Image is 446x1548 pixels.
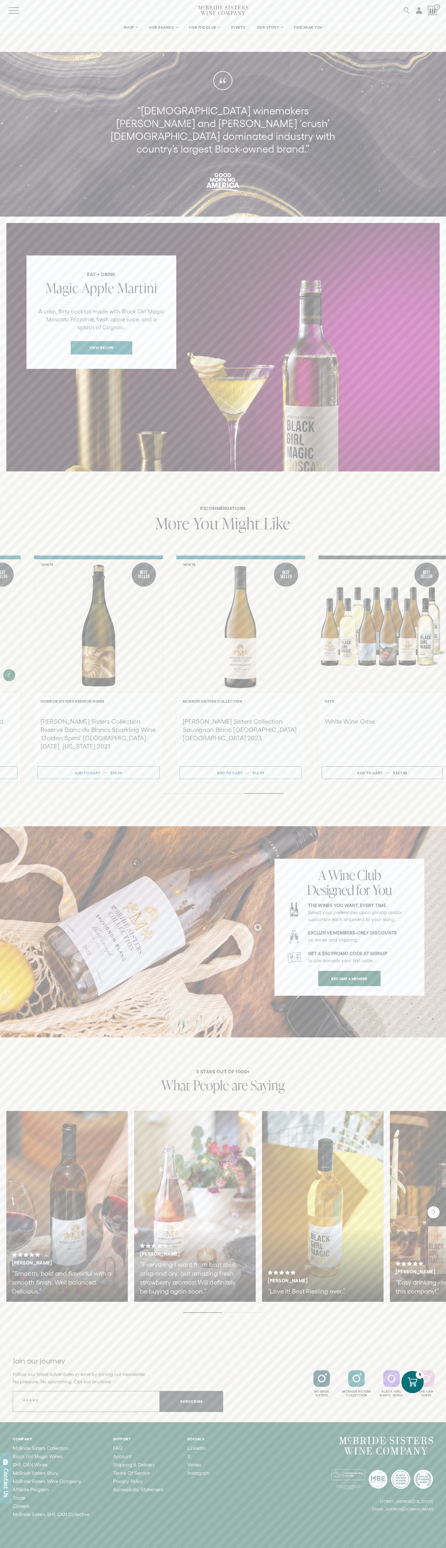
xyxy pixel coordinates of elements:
[13,1470,58,1476] span: McBride Sisters Story
[268,1278,356,1284] h3: [PERSON_NAME]
[13,1454,62,1459] span: Black Girl Magic Wines
[117,278,157,297] span: Martini
[113,1446,164,1451] a: FAQ
[357,865,381,884] span: Club
[328,865,355,884] span: Wine
[41,563,54,567] h6: White
[320,972,379,985] span: BECOME A MEMBER
[13,1391,160,1412] input: Email
[322,766,442,779] button: Add to cart $327.88
[13,1512,89,1517] span: McBride Sisters SHE CAN Collective
[393,771,407,775] span: $327.88
[222,512,260,534] span: Might
[187,1471,210,1476] a: Instagram
[187,1445,206,1451] span: LinkedIn
[257,25,279,30] span: OUR STORY
[305,1390,338,1397] div: Mcbride Sisters
[119,21,142,34] a: SHOP
[410,1370,443,1397] a: Follow SHE CAN Wines on Instagram She CanWines
[231,25,245,30] span: EVENTS
[372,1507,433,1511] small: [EMAIL_ADDRESS][DOMAIN_NAME]
[13,1479,89,1484] a: McBride Sisters Wine Company
[13,1356,202,1366] h2: Join our journey
[13,1462,48,1467] span: SHE CAN Wines
[75,768,100,778] div: Add to cart
[110,771,122,775] span: $74.99
[123,25,134,30] span: SHOP
[113,1454,132,1459] span: Account
[40,699,157,703] h6: McBride Sisters Reserve Wines
[113,1445,122,1451] span: FAQ
[9,7,32,14] button: Mobile Menu Trigger
[294,25,323,30] span: FIND NEAR YOU
[13,1503,29,1509] span: Careers
[38,272,165,277] h6: Eat + Drink
[204,793,243,794] li: Page dot 2
[3,669,15,681] button: Previous
[308,903,387,908] strong: The wines you want, every time.
[13,1445,69,1451] span: McBride Sisters Collection
[410,1390,443,1397] div: She Can Wines
[161,1076,190,1094] span: What
[187,1462,210,1467] a: Vimeo
[308,902,412,923] p: Select your preferences upon joining and/or customize each shipment to your liking.
[3,1468,9,1497] div: Contact Us
[13,1487,49,1492] span: Affiliate Program
[434,4,440,10] span: 1
[325,717,439,726] h3: White Wine Case
[37,506,409,511] h6: Recommendations
[193,1076,229,1094] span: People
[340,1370,373,1397] a: Follow McBride Sisters Collection on Instagram Mcbride SistersCollection
[305,1370,338,1397] a: Follow McBride Sisters on Instagram McbrideSisters
[13,1504,89,1509] a: Careers
[145,21,181,34] a: OUR BRANDS
[13,1454,89,1459] a: Black Girl Magic Wines
[308,930,397,935] strong: Exclusive members-only discounts
[308,950,412,964] p: to use towards your first order.
[113,1470,150,1476] span: Terms of Service
[78,341,125,354] span: View recipe
[13,1479,81,1484] span: McBride Sisters Wine Company
[325,699,439,703] h6: Sets
[140,1251,228,1257] h3: [PERSON_NAME]
[416,1371,424,1379] div: 1
[339,1437,433,1455] a: McBride Sisters Wine Company
[12,1269,114,1296] p: “Smooth, bold and flavorful with a smooth finish. Well balanced. Delicious.”
[187,1446,210,1451] a: LinkedIn
[356,880,370,899] span: for
[372,880,391,899] span: You
[71,341,132,355] a: View recipe
[104,104,342,155] p: “[DEMOGRAPHIC_DATA] winemakers [PERSON_NAME] and [PERSON_NAME] ‘crush’ [DEMOGRAPHIC_DATA] dominat...
[268,1287,370,1296] p: “Love it! Best Riesling ever.”
[113,1462,155,1467] span: Shipping & Delivery
[149,25,174,30] span: OUR BRANDS
[13,1446,89,1451] a: McBride Sisters Collection
[380,1499,433,1503] small: [STREET_ADDRESS][US_STATE]
[290,21,327,34] a: FIND NEAR YOU
[82,278,114,297] span: Apple
[183,717,299,742] h3: [PERSON_NAME] Sisters Collection Sauvignon Blanc [GEOGRAPHIC_DATA] [GEOGRAPHIC_DATA] 2023
[13,1371,223,1385] p: Follow our latest adventures in wine by joining our newsletter. No pressure. No spamming. Opt out...
[217,768,243,778] div: Add to cart
[13,1495,25,1501] span: Trade
[183,699,299,703] h6: McBride Sisters Collection
[12,1260,100,1266] h3: [PERSON_NAME]
[232,1076,248,1094] span: are
[252,771,265,775] span: $16.99
[318,865,326,884] span: A
[340,1390,373,1397] div: Mcbride Sisters Collection
[253,21,287,34] a: OUR STORY
[113,1462,164,1467] a: Shipping & Delivery
[113,1479,164,1484] a: Privacy Policy
[38,308,165,332] div: A crisp, flirty cocktail made with Black Girl Magic Moscato Frizzanté, fresh apple juice, and a s...
[185,21,224,34] a: JOIN THE CLUB
[13,1495,89,1501] a: Trade
[113,1471,164,1476] a: Terms of Service
[357,768,383,778] div: Add to cart
[113,1479,143,1484] span: Privacy Policy
[318,555,446,783] a: Best Seller White Wine Case Sets White Wine Case Add to cart $327.88
[155,512,190,534] span: More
